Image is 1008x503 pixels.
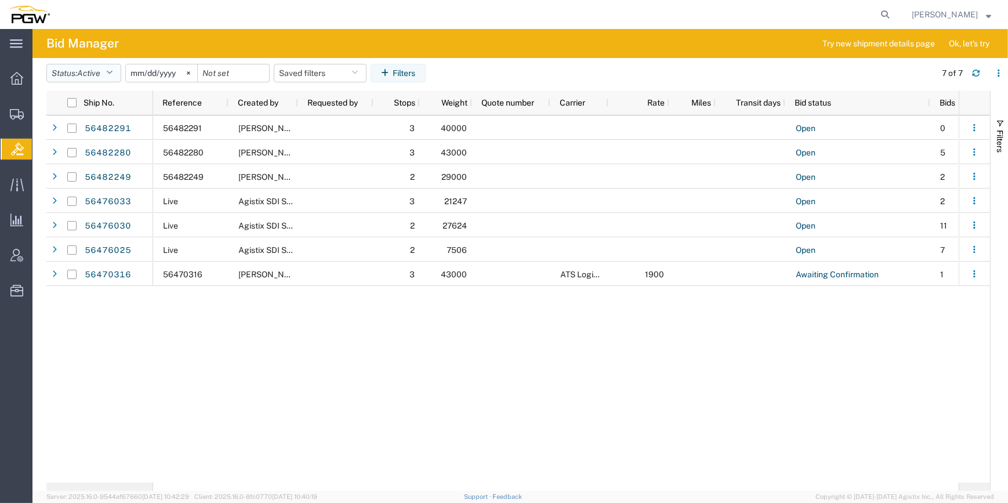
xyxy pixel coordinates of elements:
[307,98,358,107] span: Requested by
[84,266,132,284] a: 56470316
[940,124,945,133] span: 0
[795,217,816,236] a: Open
[645,270,664,279] span: 1900
[795,168,816,187] a: Open
[441,148,467,157] span: 43000
[238,172,304,182] span: Jesse Dawson
[84,98,114,107] span: Ship No.
[84,241,132,260] a: 56476025
[795,98,831,107] span: Bid status
[560,270,611,279] span: ATS Logistics
[163,197,178,206] span: Live
[795,120,816,138] a: Open
[912,8,978,21] span: Ksenia Gushchina-Kerecz
[163,124,202,133] span: 56482291
[409,124,415,133] span: 3
[447,245,467,255] span: 7506
[163,148,204,157] span: 56482280
[795,241,816,260] a: Open
[84,120,132,138] a: 56482291
[441,270,467,279] span: 43000
[679,98,711,107] span: Miles
[8,6,50,23] img: logo
[795,193,816,211] a: Open
[371,64,426,82] button: Filters
[410,245,415,255] span: 2
[238,124,304,133] span: Jesse Dawson
[409,197,415,206] span: 3
[383,98,415,107] span: Stops
[198,64,269,82] input: Not set
[238,245,313,255] span: Agistix SDI Services
[911,8,992,21] button: [PERSON_NAME]
[409,148,415,157] span: 3
[46,493,189,500] span: Server: 2025.16.0-9544af67660
[238,270,304,279] span: Jesse Dawson
[940,245,945,255] span: 7
[492,493,522,500] a: Feedback
[795,144,816,162] a: Open
[464,493,493,500] a: Support
[940,98,955,107] span: Bids
[795,266,879,284] a: Awaiting Confirmation
[429,98,467,107] span: Weight
[560,98,585,107] span: Carrier
[995,130,1005,153] span: Filters
[410,172,415,182] span: 2
[163,245,178,255] span: Live
[822,38,935,50] span: Try new shipment details page
[725,98,781,107] span: Transit days
[940,197,945,206] span: 2
[441,172,467,182] span: 29000
[238,197,313,206] span: Agistix SDI Services
[163,172,204,182] span: 56482249
[441,124,467,133] span: 40000
[77,68,100,78] span: Active
[163,270,202,279] span: 56470316
[163,221,178,230] span: Live
[939,34,999,53] button: Ok, let's try
[46,29,119,58] h4: Bid Manager
[238,148,304,157] span: Jesse Dawson
[274,64,367,82] button: Saved filters
[940,148,945,157] span: 5
[940,270,944,279] span: 1
[272,493,317,500] span: [DATE] 10:40:19
[84,193,132,211] a: 56476033
[84,217,132,236] a: 56476030
[84,144,132,162] a: 56482280
[409,270,415,279] span: 3
[194,493,317,500] span: Client: 2025.16.0-8fc0770
[618,98,665,107] span: Rate
[942,67,963,79] div: 7 of 7
[162,98,202,107] span: Reference
[410,221,415,230] span: 2
[126,64,197,82] input: Not set
[142,493,189,500] span: [DATE] 10:42:29
[815,492,994,502] span: Copyright © [DATE]-[DATE] Agistix Inc., All Rights Reserved
[46,64,121,82] button: Status:Active
[238,98,278,107] span: Created by
[238,221,313,230] span: Agistix SDI Services
[443,221,467,230] span: 27624
[940,221,947,230] span: 11
[940,172,945,182] span: 2
[444,197,467,206] span: 21247
[84,168,132,187] a: 56482249
[481,98,534,107] span: Quote number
